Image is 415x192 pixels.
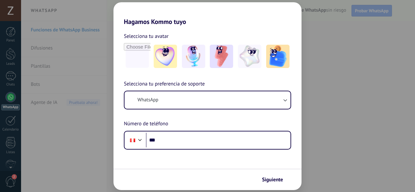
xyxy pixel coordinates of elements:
span: Selecciona tu preferencia de soporte [124,80,205,88]
img: -5.jpeg [266,45,290,68]
h2: Hagamos Kommo tuyo [113,2,302,26]
img: -1.jpeg [154,45,177,68]
img: -3.jpeg [210,45,233,68]
span: Siguiente [262,177,283,182]
span: Selecciona tu avatar [124,32,169,40]
div: Peru: + 51 [126,133,139,147]
span: WhatsApp [137,97,158,103]
img: -2.jpeg [182,45,205,68]
button: Siguiente [259,174,292,185]
span: Número de teléfono [124,120,168,128]
button: WhatsApp [124,91,290,109]
img: -4.jpeg [238,45,261,68]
